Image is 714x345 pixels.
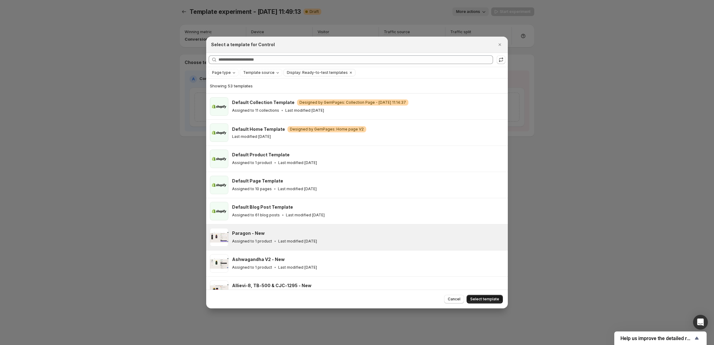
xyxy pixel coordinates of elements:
[278,239,317,244] p: Last modified [DATE]
[210,83,253,88] span: Showing 53 templates
[232,256,285,263] h3: Ashwagandha V2 - New
[287,70,348,75] span: Display: Ready-to-test templates
[278,187,317,191] p: Last modified [DATE]
[232,213,280,218] p: Assigned to 61 blog posts
[693,315,708,330] div: Open Intercom Messenger
[448,297,460,302] span: Cancel
[210,97,228,116] img: Default Collection Template
[232,178,283,184] h3: Default Page Template
[232,239,272,244] p: Assigned to 1 product
[232,265,272,270] p: Assigned to 1 product
[210,202,228,220] img: Default Blog Post Template
[232,108,279,113] p: Assigned to 11 collections
[211,42,275,48] h2: Select a template for Control
[467,295,503,303] button: Select template
[444,295,464,303] button: Cancel
[348,69,354,76] button: Clear
[210,150,228,168] img: Default Product Template
[210,176,228,194] img: Default Page Template
[212,70,231,75] span: Page type
[495,40,504,49] button: Close
[232,126,285,132] h3: Default Home Template
[278,160,317,165] p: Last modified [DATE]
[470,297,499,302] span: Select template
[240,69,282,76] button: Template source
[620,335,693,341] span: Help us improve the detailed report for A/B campaigns
[232,187,272,191] p: Assigned to 10 pages
[232,152,290,158] h3: Default Product Template
[285,108,324,113] p: Last modified [DATE]
[209,69,238,76] button: Page type
[299,100,406,105] span: Designed by GemPages: Collection Page - [DATE] 11:14:37
[290,127,364,132] span: Designed by GemPages: Home page V2
[232,99,295,106] h3: Default Collection Template
[232,283,311,289] h3: Allievi-8, TB-500 & CJC-1295 - New
[232,134,271,139] p: Last modified [DATE]
[232,160,272,165] p: Assigned to 1 product
[243,70,275,75] span: Template source
[284,69,348,76] button: Display: Ready-to-test templates
[232,230,265,236] h3: Paragon - New
[278,265,317,270] p: Last modified [DATE]
[286,213,325,218] p: Last modified [DATE]
[232,204,293,210] h3: Default Blog Post Template
[210,123,228,142] img: Default Home Template
[620,335,700,342] button: Show survey - Help us improve the detailed report for A/B campaigns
